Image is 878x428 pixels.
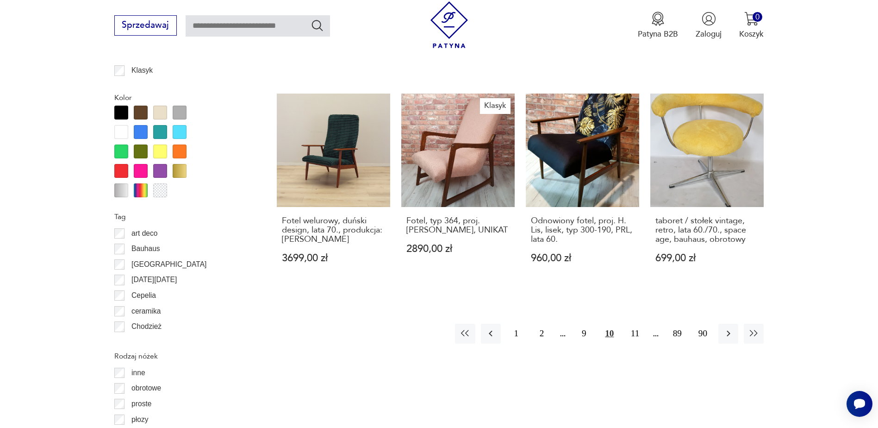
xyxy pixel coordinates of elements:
button: 90 [693,324,713,344]
a: KlasykFotel, typ 364, proj. Barbara Fenrych-Węcławska, UNIKATFotel, typ 364, proj. [PERSON_NAME],... [401,94,515,284]
a: Sprzedawaj [114,22,177,30]
h3: taboret / stołek vintage, retro, lata 60./70., space age, bauhaus, obrotowy [655,216,759,245]
img: Ikona koszyka [744,12,759,26]
p: [DATE][DATE] [131,274,177,286]
p: 960,00 zł [531,253,634,263]
button: Sprzedawaj [114,15,177,36]
p: ceramika [131,305,161,317]
h3: Fotel, typ 364, proj. [PERSON_NAME], UNIKAT [406,216,510,235]
h3: Odnowiony fotel, proj. H. Lis, lisek, typ 300-190, PRL, lata 60. [531,216,634,245]
a: Odnowiony fotel, proj. H. Lis, lisek, typ 300-190, PRL, lata 60.Odnowiony fotel, proj. H. Lis, li... [526,94,639,284]
iframe: Smartsupp widget button [847,391,872,417]
p: Tag [114,211,250,223]
p: Patyna B2B [638,29,678,39]
a: Ikona medaluPatyna B2B [638,12,678,39]
p: obrotowe [131,382,161,394]
button: 89 [667,324,687,344]
p: 699,00 zł [655,253,759,263]
p: Cepelia [131,290,156,302]
p: Koszyk [739,29,764,39]
p: art deco [131,227,157,239]
a: taboret / stołek vintage, retro, lata 60./70., space age, bauhaus, obrotowytaboret / stołek vinta... [650,94,764,284]
a: Fotel welurowy, duński design, lata 70., produkcja: DaniaFotel welurowy, duński design, lata 70.,... [277,94,390,284]
h3: Fotel welurowy, duński design, lata 70., produkcja: [PERSON_NAME] [282,216,385,245]
p: proste [131,398,151,410]
p: inne [131,367,145,379]
p: Bauhaus [131,243,160,255]
p: Ćmielów [131,336,159,348]
img: Patyna - sklep z meblami i dekoracjami vintage [426,1,473,48]
p: Kolor [114,92,250,104]
p: Klasyk [131,64,153,76]
p: [GEOGRAPHIC_DATA] [131,258,206,271]
button: 10 [599,324,619,344]
button: 1 [506,324,526,344]
button: 0Koszyk [739,12,764,39]
p: 2890,00 zł [406,244,510,254]
button: Zaloguj [696,12,722,39]
button: 9 [574,324,594,344]
button: 2 [532,324,552,344]
p: Rodzaj nóżek [114,350,250,362]
button: Szukaj [311,19,324,32]
button: 11 [625,324,645,344]
img: Ikonka użytkownika [702,12,716,26]
div: 0 [753,12,762,22]
img: Ikona medalu [651,12,665,26]
button: Patyna B2B [638,12,678,39]
p: Zaloguj [696,29,722,39]
p: 1690,00 zł [655,44,759,54]
p: 3699,00 zł [282,253,385,263]
p: Chodzież [131,321,162,333]
p: płozy [131,414,148,426]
